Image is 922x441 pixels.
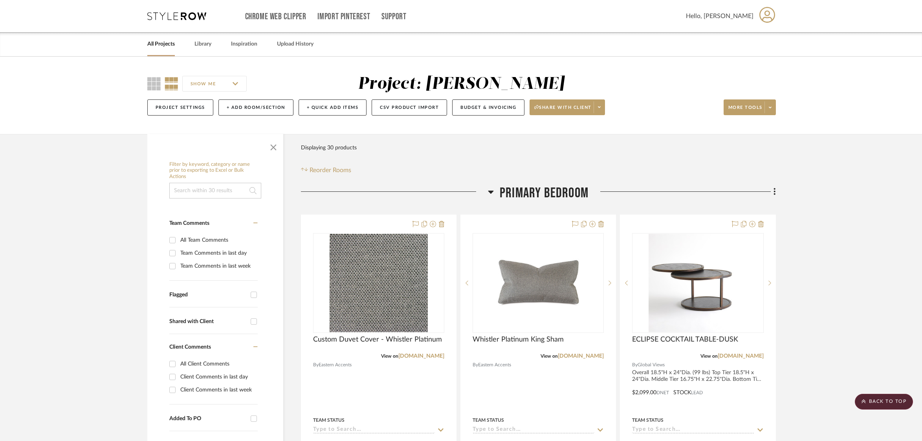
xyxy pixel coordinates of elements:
[728,105,763,116] span: More tools
[169,415,247,422] div: Added To PO
[452,99,524,116] button: Budget & Invoicing
[534,105,592,116] span: Share with client
[301,165,352,175] button: Reorder Rooms
[473,426,594,434] input: Type to Search…
[638,361,665,369] span: Global Views
[381,354,398,358] span: View on
[718,353,764,359] a: [DOMAIN_NAME]
[724,99,776,115] button: More tools
[478,361,511,369] span: Eastern Accents
[319,361,352,369] span: Eastern Accents
[700,354,718,358] span: View on
[473,417,504,424] div: Team Status
[381,13,406,20] a: Support
[313,417,345,424] div: Team Status
[218,99,293,116] button: + Add Room/Section
[632,426,754,434] input: Type to Search…
[245,13,306,20] a: Chrome Web Clipper
[313,361,319,369] span: By
[632,335,738,344] span: ECLIPSE COCKTAIL TABLE-DUSK
[313,233,444,333] div: 0
[330,234,428,332] img: Custom Duvet Cover - Whistler Platinum
[180,371,256,383] div: Client Comments in last day
[169,183,261,198] input: Search within 30 results
[313,335,442,344] span: Custom Duvet Cover - Whistler Platinum
[500,185,588,202] span: Primary Bedroom
[180,384,256,396] div: Client Comments in last week
[473,361,478,369] span: By
[398,353,444,359] a: [DOMAIN_NAME]
[317,13,370,20] a: Import Pinterest
[301,140,357,156] div: Displaying 30 products
[180,247,256,259] div: Team Comments in last day
[494,234,582,332] img: Whistler Platinum King Sham
[686,11,753,21] span: Hello, [PERSON_NAME]
[169,292,247,298] div: Flagged
[194,39,211,50] a: Library
[180,358,256,370] div: All Client Comments
[649,234,747,332] img: ECLIPSE COCKTAIL TABLE-DUSK
[310,165,351,175] span: Reorder Rooms
[169,344,211,350] span: Client Comments
[147,39,175,50] a: All Projects
[358,76,565,92] div: Project: [PERSON_NAME]
[169,220,209,226] span: Team Comments
[632,417,664,424] div: Team Status
[530,99,605,115] button: Share with client
[299,99,367,116] button: + Quick Add Items
[313,426,435,434] input: Type to Search…
[855,394,913,410] scroll-to-top-button: BACK TO TOP
[180,260,256,272] div: Team Comments in last week
[147,99,213,116] button: Project Settings
[541,354,558,358] span: View on
[372,99,447,116] button: CSV Product Import
[266,138,281,154] button: Close
[231,39,257,50] a: Inspiration
[169,162,261,180] h6: Filter by keyword, category or name prior to exporting to Excel or Bulk Actions
[473,335,564,344] span: Whistler Platinum King Sham
[277,39,313,50] a: Upload History
[180,234,256,246] div: All Team Comments
[558,353,604,359] a: [DOMAIN_NAME]
[169,318,247,325] div: Shared with Client
[632,361,638,369] span: By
